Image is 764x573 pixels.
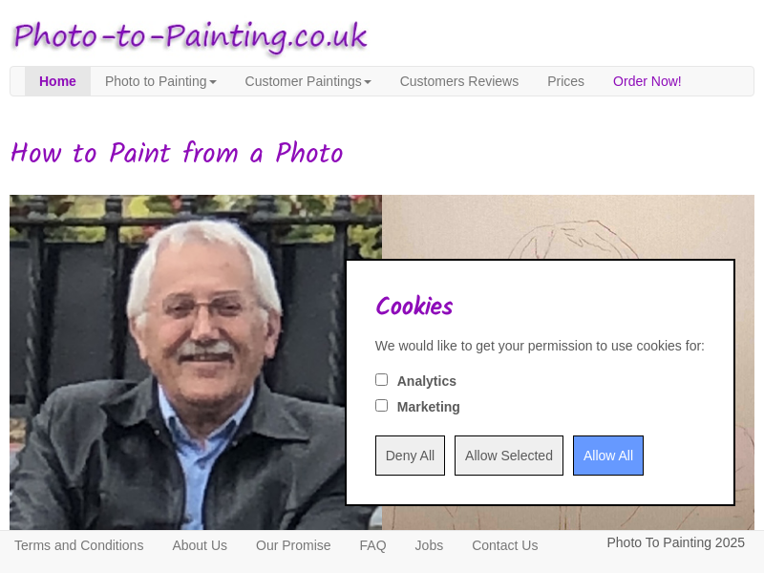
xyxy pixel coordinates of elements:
[386,67,533,95] a: Customers Reviews
[375,435,445,476] input: Deny All
[375,336,705,355] div: We would like to get your permission to use cookies for:
[397,371,456,391] label: Analytics
[10,195,754,567] img: Photo to Sketch
[397,397,460,416] label: Marketing
[25,67,91,95] a: Home
[158,531,242,560] a: About Us
[457,531,552,560] a: Contact Us
[599,67,696,95] a: Order Now!
[533,67,599,95] a: Prices
[401,531,458,560] a: Jobs
[573,435,644,476] input: Allow All
[455,435,563,476] input: Allow Selected
[375,294,705,322] h2: Cookies
[10,139,754,171] h1: How to Paint from a Photo
[242,531,346,560] a: Our Promise
[231,67,386,95] a: Customer Paintings
[346,531,401,560] a: FAQ
[91,67,231,95] a: Photo to Painting
[606,531,745,555] p: Photo To Painting 2025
